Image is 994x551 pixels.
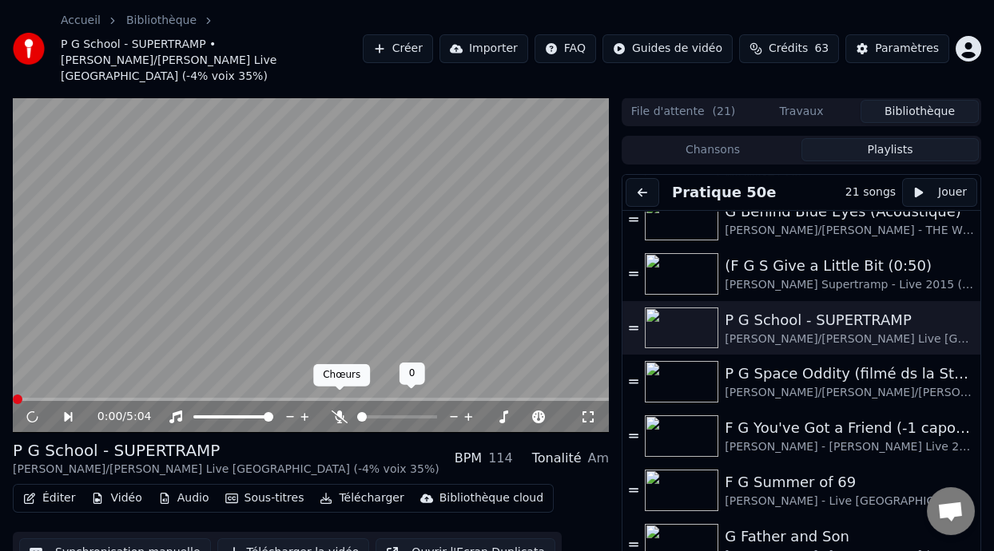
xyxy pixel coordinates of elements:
[13,462,439,478] div: [PERSON_NAME]/[PERSON_NAME] Live [GEOGRAPHIC_DATA] (-4% voix 35%)
[666,181,782,204] button: Pratique 50e
[713,104,736,120] span: ( 21 )
[814,41,829,57] span: 63
[97,409,122,425] span: 0:00
[439,490,543,506] div: Bibliothèque cloud
[97,409,136,425] div: /
[455,449,482,468] div: BPM
[902,178,977,207] button: Jouer
[725,525,974,548] div: G Father and Son
[13,439,439,462] div: P G School - SUPERTRAMP
[400,363,425,385] div: 0
[725,200,974,223] div: G Behind Blue Eyes (Acoustique)
[742,100,861,123] button: Travaux
[126,409,151,425] span: 5:04
[13,33,45,65] img: youka
[219,487,311,509] button: Sous-titres
[725,385,974,401] div: [PERSON_NAME]/[PERSON_NAME]/[PERSON_NAME] (Version de [PERSON_NAME]) voix 30%
[313,364,370,386] div: Chœurs
[532,449,582,468] div: Tonalité
[725,471,974,494] div: F G Summer of 69
[152,487,216,509] button: Audio
[725,277,974,293] div: [PERSON_NAME] Supertramp - Live 2015 (-4%)
[85,487,148,509] button: Vidéo
[725,255,974,277] div: (F G S Give a Little Bit (0:50)
[725,417,974,439] div: F G You've Got a Friend (-1 capo 1)
[313,487,410,509] button: Télécharger
[535,34,596,63] button: FAQ
[739,34,839,63] button: Crédits63
[61,13,101,29] a: Accueil
[602,34,733,63] button: Guides de vidéo
[61,37,363,85] span: P G School - SUPERTRAMP • [PERSON_NAME]/[PERSON_NAME] Live [GEOGRAPHIC_DATA] (-4% voix 35%)
[126,13,197,29] a: Bibliothèque
[725,331,974,347] div: [PERSON_NAME]/[PERSON_NAME] Live [GEOGRAPHIC_DATA] (-4% voix 35%)
[769,41,808,57] span: Crédits
[801,138,979,161] button: Playlists
[61,13,363,85] nav: breadcrumb
[624,138,801,161] button: Chansons
[624,100,742,123] button: File d'attente
[861,100,979,123] button: Bibliothèque
[845,184,896,200] div: 21 songs
[587,449,609,468] div: Am
[725,309,974,331] div: P G School - SUPERTRAMP
[927,487,975,535] div: Ouvrir le chat
[725,223,974,239] div: [PERSON_NAME]/[PERSON_NAME] - THE WHO Live [GEOGRAPHIC_DATA][PERSON_NAME] 2022 (sans voix)
[845,34,949,63] button: Paramètres
[17,487,82,509] button: Éditer
[875,41,939,57] div: Paramètres
[725,439,974,455] div: [PERSON_NAME] - [PERSON_NAME] Live 2021 (voix 25%)
[439,34,528,63] button: Importer
[725,494,974,509] div: [PERSON_NAME] - Live [GEOGRAPHIC_DATA][PERSON_NAME] 2024
[363,34,433,63] button: Créer
[488,449,513,468] div: 114
[725,363,974,385] div: P G Space Oddity (filmé ds la Station Spatiale Internationale)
